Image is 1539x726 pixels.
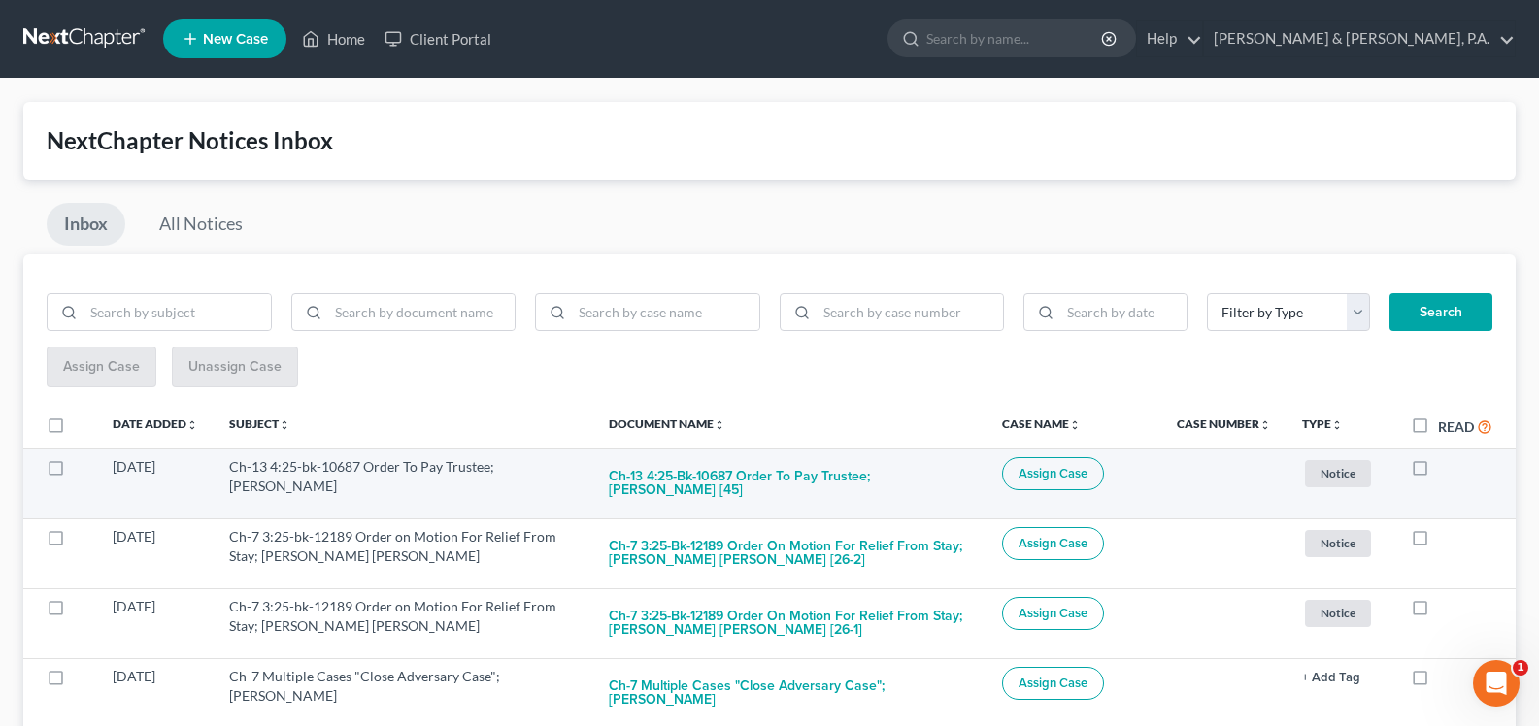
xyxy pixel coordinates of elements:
a: [PERSON_NAME] & [PERSON_NAME], P.A. [1204,21,1515,56]
input: Search by name... [926,20,1104,56]
button: Assign Case [1002,457,1104,490]
a: Home [292,21,375,56]
button: Assign Case [1002,667,1104,700]
a: Date Addedunfold_more [113,416,198,431]
a: Document Nameunfold_more [609,416,725,431]
a: Case Nameunfold_more [1002,416,1081,431]
span: Assign Case [1019,536,1087,551]
label: Read [1438,416,1474,437]
span: Assign Case [1019,606,1087,621]
td: Ch-7 3:25-bk-12189 Order on Motion For Relief From Stay; [PERSON_NAME] [PERSON_NAME] [214,588,593,658]
a: Client Portal [375,21,501,56]
td: [DATE] [97,588,214,658]
i: unfold_more [1331,419,1343,431]
input: Search by document name [328,294,516,331]
span: 1 [1513,660,1528,676]
a: Inbox [47,203,125,246]
td: Ch-7 3:25-bk-12189 Order on Motion For Relief From Stay; [PERSON_NAME] [PERSON_NAME] [214,518,593,588]
i: unfold_more [186,419,198,431]
span: Assign Case [1019,466,1087,481]
button: Ch-7 Multiple Cases "Close Adversary Case"; [PERSON_NAME] [609,667,970,719]
div: NextChapter Notices Inbox [47,125,1492,156]
span: Notice [1305,600,1371,626]
td: [DATE] [97,448,214,518]
a: Help [1137,21,1202,56]
a: + Add Tag [1302,667,1380,686]
button: Ch-7 3:25-bk-12189 Order on Motion For Relief From Stay; [PERSON_NAME] [PERSON_NAME] [26-2] [609,527,970,579]
button: Assign Case [1002,597,1104,630]
i: unfold_more [1069,419,1081,431]
td: Ch-13 4:25-bk-10687 Order To Pay Trustee; [PERSON_NAME] [214,448,593,518]
span: Notice [1305,460,1371,486]
i: unfold_more [714,419,725,431]
a: Case Numberunfold_more [1177,416,1271,431]
a: Typeunfold_more [1302,416,1343,431]
a: Subjectunfold_more [229,416,290,431]
a: Notice [1302,457,1380,489]
i: unfold_more [1259,419,1271,431]
a: Notice [1302,527,1380,559]
span: Notice [1305,530,1371,556]
input: Search by case number [817,294,1004,331]
input: Search by date [1060,294,1187,331]
button: Ch-7 3:25-bk-12189 Order on Motion For Relief From Stay; [PERSON_NAME] [PERSON_NAME] [26-1] [609,597,970,649]
input: Search by case name [572,294,759,331]
span: New Case [203,32,268,47]
input: Search by subject [84,294,271,331]
a: Notice [1302,597,1380,629]
span: Assign Case [1019,676,1087,691]
td: [DATE] [97,518,214,588]
i: unfold_more [279,419,290,431]
a: All Notices [142,203,260,246]
button: Search [1389,293,1492,332]
button: Ch-13 4:25-bk-10687 Order To Pay Trustee; [PERSON_NAME] [45] [609,457,970,510]
button: Assign Case [1002,527,1104,560]
button: + Add Tag [1302,672,1360,684]
iframe: Intercom live chat [1473,660,1520,707]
